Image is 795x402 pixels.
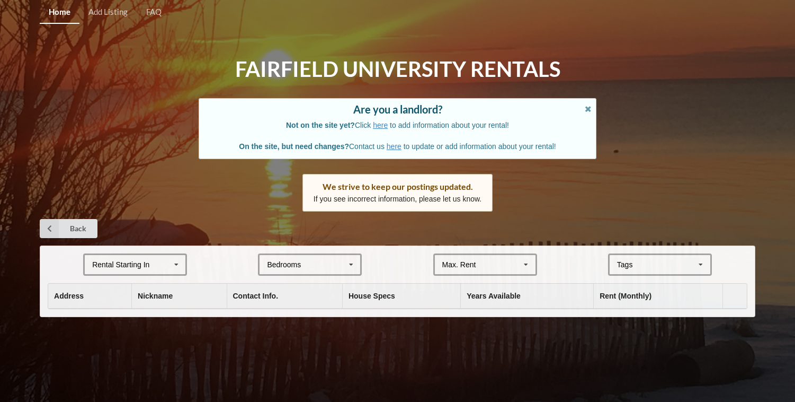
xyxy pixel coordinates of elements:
th: Years Available [460,284,593,309]
a: Add Listing [79,1,137,24]
a: Back [40,219,97,238]
p: If you see incorrect information, please let us know. [314,194,482,204]
div: Are you a landlord? [210,104,585,115]
div: Tags [614,259,648,271]
div: Rental Starting In [92,261,149,268]
div: Max. Rent [442,261,476,268]
div: Bedrooms [267,261,301,268]
b: Not on the site yet? [286,121,355,129]
th: House Specs [342,284,460,309]
th: Rent (Monthly) [593,284,722,309]
th: Nickname [131,284,226,309]
h1: Fairfield University Rentals [235,56,560,83]
a: Home [40,1,79,24]
th: Address [48,284,131,309]
b: On the site, but need changes? [239,142,349,151]
a: here [387,142,401,151]
span: Click to add information about your rental! [286,121,509,129]
div: We strive to keep our postings updated. [314,181,482,192]
span: Contact us to update or add information about your rental! [239,142,556,151]
th: Contact Info. [227,284,342,309]
a: here [373,121,388,129]
a: FAQ [137,1,171,24]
